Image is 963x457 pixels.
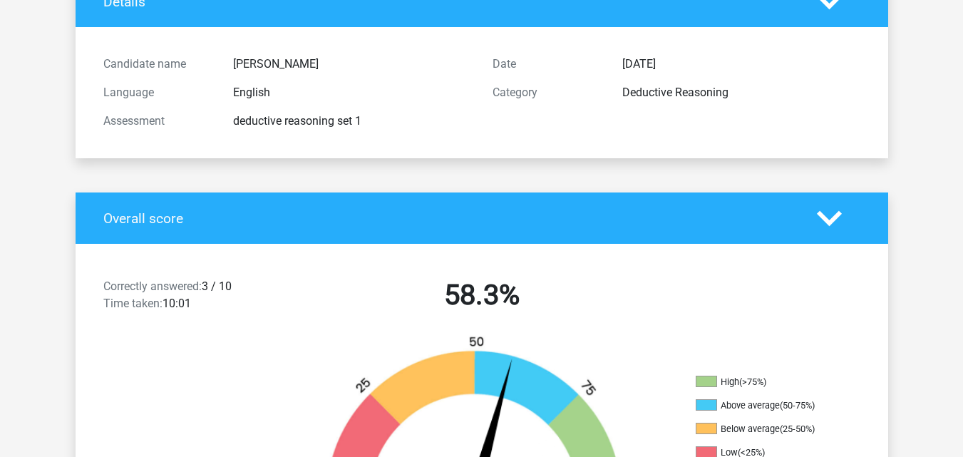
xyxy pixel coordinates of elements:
li: Above average [696,399,838,412]
div: 3 / 10 10:01 [93,278,287,318]
div: deductive reasoning set 1 [222,113,482,130]
div: Candidate name [93,56,222,73]
div: Assessment [93,113,222,130]
div: [DATE] [612,56,871,73]
h4: Overall score [103,210,795,227]
div: Date [482,56,612,73]
div: Category [482,84,612,101]
div: English [222,84,482,101]
div: [PERSON_NAME] [222,56,482,73]
h2: 58.3% [298,278,666,312]
div: (50-75%) [780,400,815,411]
li: High [696,376,838,389]
div: (>75%) [739,376,766,387]
div: Language [93,84,222,101]
div: Deductive Reasoning [612,84,871,101]
div: (25-50%) [780,423,815,434]
li: Below average [696,423,838,436]
span: Correctly answered: [103,279,202,293]
span: Time taken: [103,297,163,310]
